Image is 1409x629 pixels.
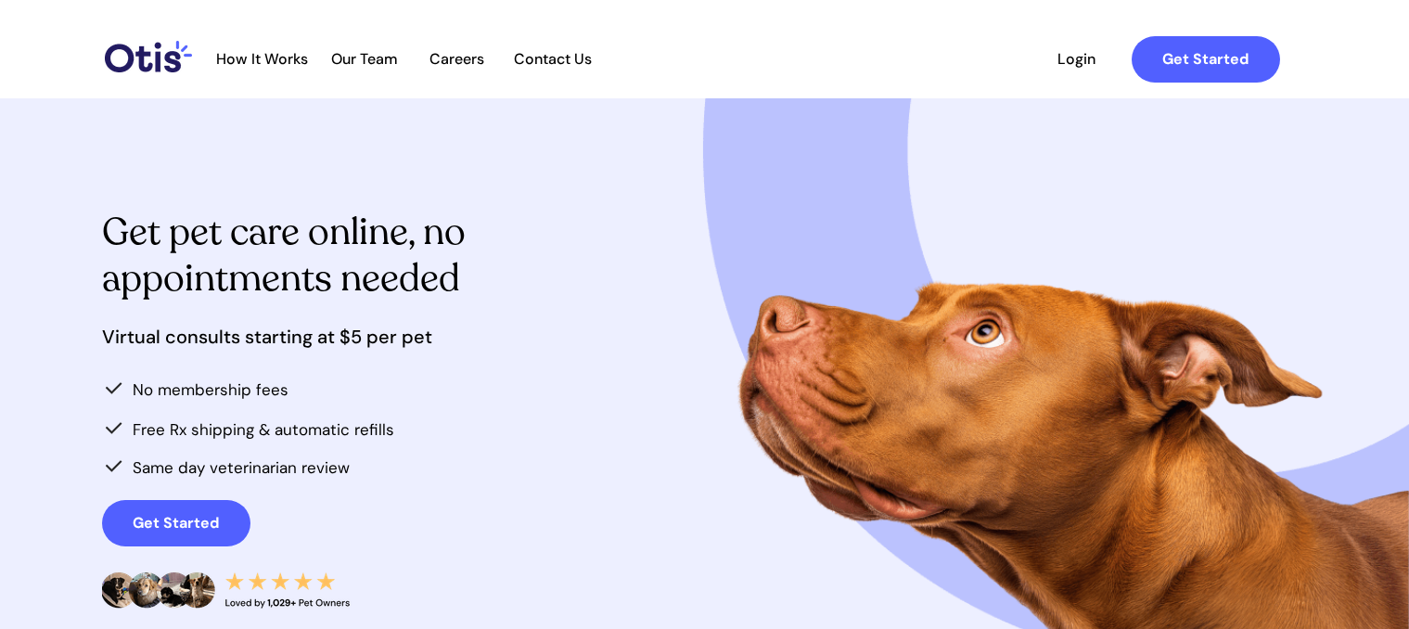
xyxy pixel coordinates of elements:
a: Get Started [1132,36,1280,83]
span: Contact Us [505,50,602,68]
strong: Get Started [1162,49,1249,69]
a: Careers [412,50,503,69]
span: Virtual consults starting at $5 per pet [102,325,432,349]
a: Contact Us [505,50,602,69]
span: Our Team [319,50,410,68]
span: How It Works [207,50,317,68]
span: Login [1034,50,1120,68]
span: Careers [412,50,503,68]
strong: Get Started [133,513,219,533]
a: Our Team [319,50,410,69]
span: Same day veterinarian review [133,457,350,478]
a: Get Started [102,500,250,546]
span: Get pet care online, no appointments needed [102,207,466,303]
a: Login [1034,36,1120,83]
span: No membership fees [133,379,288,400]
a: How It Works [207,50,317,69]
span: Free Rx shipping & automatic refills [133,419,394,440]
